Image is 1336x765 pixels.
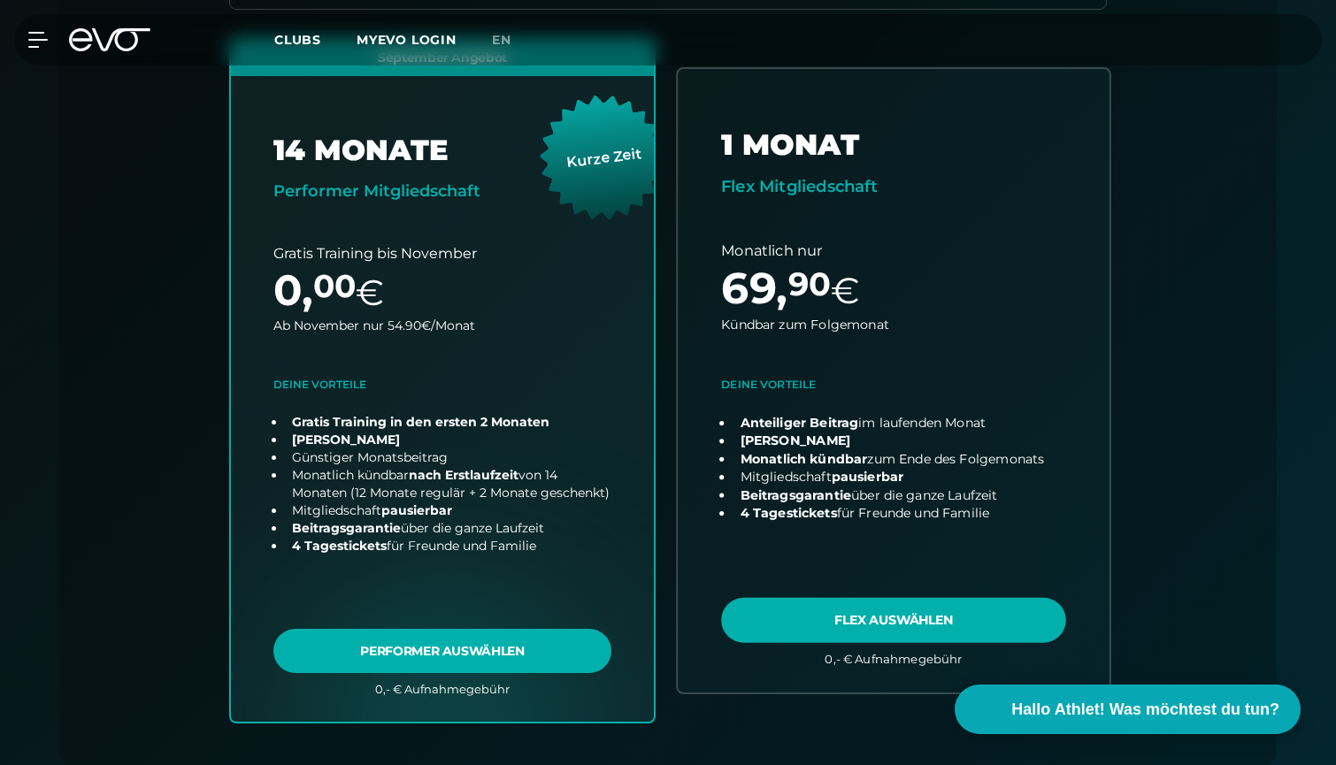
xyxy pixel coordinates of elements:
a: choose plan [678,69,1109,692]
a: Clubs [274,31,357,48]
a: MYEVO LOGIN [357,32,457,48]
a: en [492,30,533,50]
span: Hallo Athlet! Was möchtest du tun? [1011,698,1279,722]
a: choose plan [231,40,654,723]
span: en [492,32,511,48]
span: Clubs [274,32,321,48]
button: Hallo Athlet! Was möchtest du tun? [955,685,1301,734]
